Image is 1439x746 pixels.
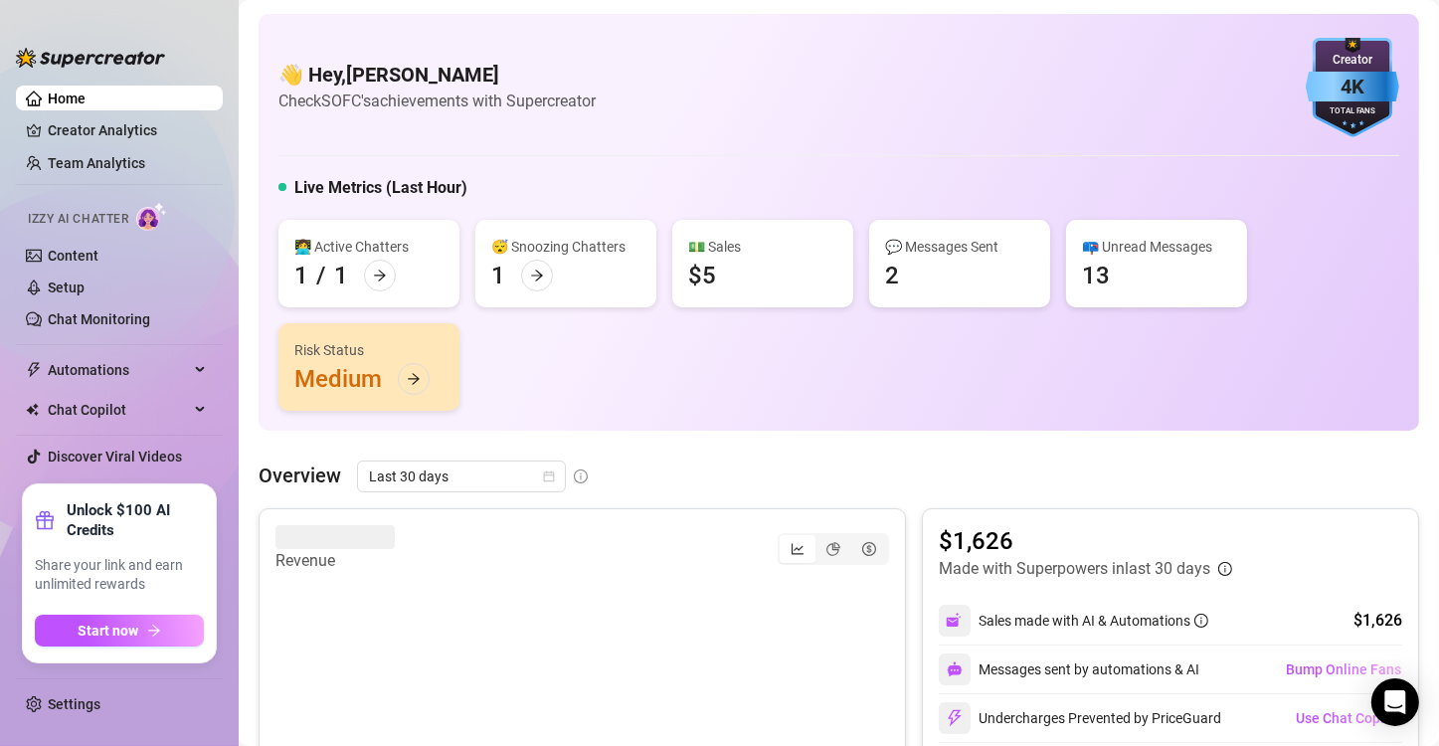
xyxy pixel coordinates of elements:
span: Start now [79,623,139,639]
span: info-circle [1194,614,1208,628]
article: Overview [259,461,341,490]
span: info-circle [574,469,588,483]
img: svg%3e [946,612,964,630]
a: Content [48,248,98,264]
span: dollar-circle [862,542,876,556]
a: Discover Viral Videos [48,449,182,465]
div: 2 [885,260,899,291]
img: svg%3e [947,661,963,677]
h4: 👋 Hey, [PERSON_NAME] [278,61,596,89]
span: Bump Online Fans [1286,661,1401,677]
a: Setup [48,280,85,295]
span: line-chart [791,542,805,556]
div: 😴 Snoozing Chatters [491,236,640,258]
article: $1,626 [939,525,1232,557]
a: Settings [48,696,100,712]
div: 💬 Messages Sent [885,236,1034,258]
a: Team Analytics [48,155,145,171]
strong: Unlock $100 AI Credits [67,500,204,540]
span: thunderbolt [26,362,42,378]
button: Start nowarrow-right [35,615,204,647]
img: blue-badge-DgoSNQY1.svg [1306,38,1399,137]
div: Risk Status [294,339,444,361]
div: 1 [491,260,505,291]
div: Messages sent by automations & AI [939,653,1199,685]
span: gift [35,510,55,530]
span: Share your link and earn unlimited rewards [35,556,204,595]
div: Undercharges Prevented by PriceGuard [939,702,1221,734]
img: Chat Copilot [26,403,39,417]
article: Made with Superpowers in last 30 days [939,557,1210,581]
article: Check SOFC's achievements with Supercreator [278,89,596,113]
span: arrow-right [147,624,161,638]
div: Total Fans [1306,105,1399,118]
div: 4K [1306,72,1399,102]
button: Bump Online Fans [1285,653,1402,685]
span: Use Chat Copilot [1296,710,1401,726]
div: 1 [334,260,348,291]
span: info-circle [1218,562,1232,576]
article: Revenue [275,549,395,573]
a: Creator Analytics [48,114,207,146]
div: 👩‍💻 Active Chatters [294,236,444,258]
span: Last 30 days [369,462,554,491]
span: arrow-right [530,269,544,282]
div: 📪 Unread Messages [1082,236,1231,258]
span: Automations [48,354,189,386]
span: Chat Copilot [48,394,189,426]
span: arrow-right [407,372,421,386]
img: logo-BBDzfeDw.svg [16,48,165,68]
div: Sales made with AI & Automations [979,610,1208,632]
span: arrow-right [373,269,387,282]
img: svg%3e [946,709,964,727]
span: calendar [543,470,555,482]
div: Open Intercom Messenger [1371,678,1419,726]
div: Creator [1306,51,1399,70]
h5: Live Metrics (Last Hour) [294,176,467,200]
a: Home [48,91,86,106]
div: segmented control [778,533,889,565]
img: AI Chatter [136,202,167,231]
button: Use Chat Copilot [1295,702,1402,734]
div: $5 [688,260,716,291]
a: Chat Monitoring [48,311,150,327]
div: 13 [1082,260,1110,291]
div: 1 [294,260,308,291]
span: Izzy AI Chatter [28,210,128,229]
div: $1,626 [1353,609,1402,633]
span: pie-chart [826,542,840,556]
div: 💵 Sales [688,236,837,258]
